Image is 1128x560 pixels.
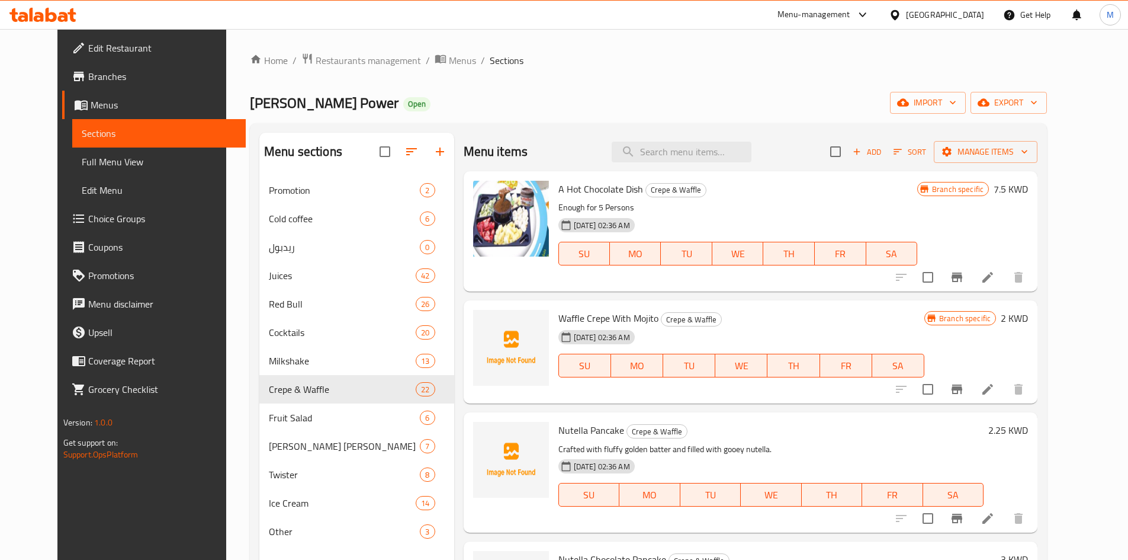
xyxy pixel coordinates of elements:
[928,487,979,504] span: SA
[610,242,661,265] button: MO
[416,354,435,368] div: items
[777,8,850,22] div: Menu-management
[626,424,687,439] div: Crepe & Waffle
[970,92,1047,114] button: export
[269,212,420,226] span: Cold coffee
[403,99,430,109] span: Open
[62,34,246,62] a: Edit Restaurant
[420,439,435,453] div: items
[416,268,435,283] div: items
[851,145,883,159] span: Add
[616,357,658,375] span: MO
[473,422,549,498] img: Nutella Pancake
[894,145,926,159] span: Sort
[981,382,995,396] a: Edit menu item
[416,297,435,311] div: items
[848,143,886,161] button: Add
[943,504,971,533] button: Branch-specific-item
[62,318,246,347] a: Upsell
[886,143,934,161] span: Sort items
[820,354,872,377] button: FR
[915,506,940,531] span: Select to update
[420,468,435,482] div: items
[250,89,399,116] span: [PERSON_NAME] Power
[994,181,1028,197] h6: 7.5 KWD
[91,98,236,112] span: Menus
[627,425,687,439] span: Crepe & Waffle
[82,126,236,140] span: Sections
[88,268,236,283] span: Promotions
[490,53,523,68] span: Sections
[269,468,420,482] span: Twister
[416,299,434,310] span: 26
[416,325,435,340] div: items
[823,139,848,164] span: Select section
[416,270,434,281] span: 42
[564,357,606,375] span: SU
[269,240,420,254] span: ريدبول
[473,181,549,257] img: A Hot Chocolate Dish
[426,137,454,166] button: Add section
[269,183,420,197] div: Promotion
[259,432,454,460] div: [PERSON_NAME] [PERSON_NAME]7
[63,415,92,430] span: Version:
[269,325,416,340] span: Cocktails
[269,439,420,453] span: [PERSON_NAME] [PERSON_NAME]
[661,242,712,265] button: TU
[558,354,611,377] button: SU
[416,382,435,396] div: items
[768,245,810,263] span: TH
[420,212,435,226] div: items
[259,489,454,517] div: Ice Cream14
[259,176,454,204] div: Promotion2
[611,354,663,377] button: MO
[259,233,454,261] div: ريدبول0
[259,404,454,432] div: Fruit Salad6
[259,290,454,318] div: Red Bull26
[1107,8,1114,21] span: M
[269,268,416,283] span: Juices
[915,377,940,402] span: Select to update
[420,411,435,425] div: items
[259,261,454,290] div: Juices42
[88,297,236,311] span: Menu disclaimer
[420,240,435,254] div: items
[420,526,434,537] span: 3
[558,200,917,215] p: Enough for 5 Persons
[88,69,236,84] span: Branches
[88,382,236,396] span: Grocery Checklist
[269,297,416,311] span: Red Bull
[473,310,549,386] img: Waffle Crepe With Mojito
[988,422,1028,439] h6: 2.25 KWD
[269,411,420,425] span: Fruit Salad
[259,460,454,489] div: Twister8
[612,142,751,162] input: search
[763,242,815,265] button: TH
[62,233,246,261] a: Coupons
[558,309,658,327] span: Waffle Crepe With Mojito
[934,141,1037,163] button: Manage items
[899,95,956,110] span: import
[259,204,454,233] div: Cold coffee6
[416,327,434,338] span: 20
[867,487,918,504] span: FR
[815,242,866,265] button: FR
[62,91,246,119] a: Menus
[569,332,635,343] span: [DATE] 02:36 AM
[825,357,867,375] span: FR
[569,220,635,231] span: [DATE] 02:36 AM
[62,347,246,375] a: Coverage Report
[372,139,397,164] span: Select all sections
[767,354,820,377] button: TH
[943,375,971,404] button: Branch-specific-item
[259,347,454,375] div: Milkshake13
[269,524,420,539] span: Other
[661,312,722,327] div: Crepe & Waffle
[420,242,434,253] span: 0
[802,483,863,507] button: TH
[820,245,862,263] span: FR
[269,382,416,396] span: Crepe & Waffle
